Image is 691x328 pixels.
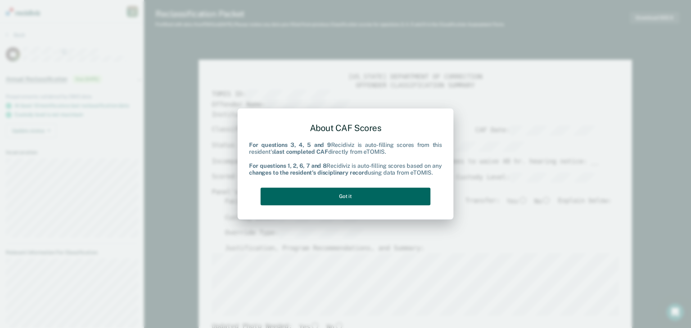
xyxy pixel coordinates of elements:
button: Got it [261,188,430,205]
b: last completed CAF [274,149,328,156]
div: About CAF Scores [249,117,442,139]
b: For questions 3, 4, 5 and 9 [249,142,331,149]
b: For questions 1, 2, 6, 7 and 8 [249,162,326,169]
div: Recidiviz is auto-filling scores from this resident's directly from eTOMIS. Recidiviz is auto-fil... [249,142,442,176]
b: changes to the resident's disciplinary record [249,169,368,176]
